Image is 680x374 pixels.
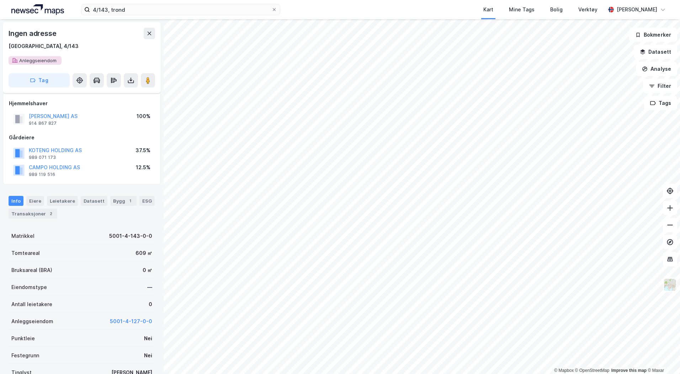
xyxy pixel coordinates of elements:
div: Antall leietakere [11,300,52,309]
div: [PERSON_NAME] [617,5,657,14]
div: Bruksareal (BRA) [11,266,52,274]
div: Hjemmelshaver [9,99,155,108]
div: Nei [144,351,152,360]
div: Ingen adresse [9,28,58,39]
button: 5001-4-127-0-0 [110,317,152,326]
div: [GEOGRAPHIC_DATA], 4/143 [9,42,79,50]
img: logo.a4113a55bc3d86da70a041830d287a7e.svg [11,4,64,15]
div: 609 ㎡ [136,249,152,257]
div: Nei [144,334,152,343]
div: Eiendomstype [11,283,47,292]
div: 989 119 516 [29,172,55,177]
button: Datasett [634,45,677,59]
div: Kart [483,5,493,14]
button: Analyse [636,62,677,76]
div: 37.5% [136,146,150,155]
div: Leietakere [47,196,78,206]
div: Verktøy [578,5,597,14]
div: Datasett [81,196,107,206]
a: Mapbox [554,368,574,373]
div: 989 071 173 [29,155,56,160]
div: 100% [137,112,150,121]
div: Matrikkel [11,232,34,240]
div: 1 [127,197,134,204]
button: Filter [643,79,677,93]
div: Punktleie [11,334,35,343]
button: Tag [9,73,70,87]
div: 0 [149,300,152,309]
a: Improve this map [611,368,647,373]
button: Tags [644,96,677,110]
div: 0 ㎡ [143,266,152,274]
iframe: Chat Widget [644,340,680,374]
div: — [147,283,152,292]
div: Transaksjoner [9,209,57,219]
div: 914 867 827 [29,121,57,126]
div: Mine Tags [509,5,535,14]
div: Gårdeiere [9,133,155,142]
div: Bygg [110,196,137,206]
div: Info [9,196,23,206]
div: Eiere [26,196,44,206]
div: Festegrunn [11,351,39,360]
div: 12.5% [136,163,150,172]
button: Bokmerker [629,28,677,42]
a: OpenStreetMap [575,368,610,373]
input: Søk på adresse, matrikkel, gårdeiere, leietakere eller personer [90,4,271,15]
div: Kontrollprogram for chat [644,340,680,374]
div: 5001-4-143-0-0 [109,232,152,240]
div: 2 [47,210,54,217]
div: ESG [139,196,155,206]
div: Tomteareal [11,249,40,257]
div: Anleggseiendom [11,317,53,326]
img: Z [663,278,677,292]
div: Bolig [550,5,563,14]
